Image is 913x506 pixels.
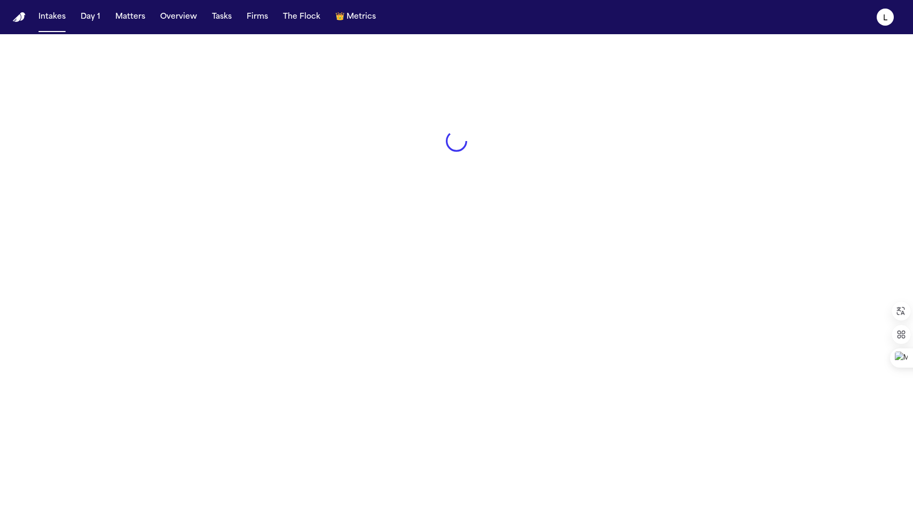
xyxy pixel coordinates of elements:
button: Intakes [34,7,70,27]
button: Overview [156,7,201,27]
button: The Flock [279,7,325,27]
button: Firms [242,7,272,27]
button: crownMetrics [331,7,380,27]
button: Day 1 [76,7,105,27]
img: Finch Logo [13,12,26,22]
button: Tasks [208,7,236,27]
a: Home [13,12,26,22]
button: Matters [111,7,149,27]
